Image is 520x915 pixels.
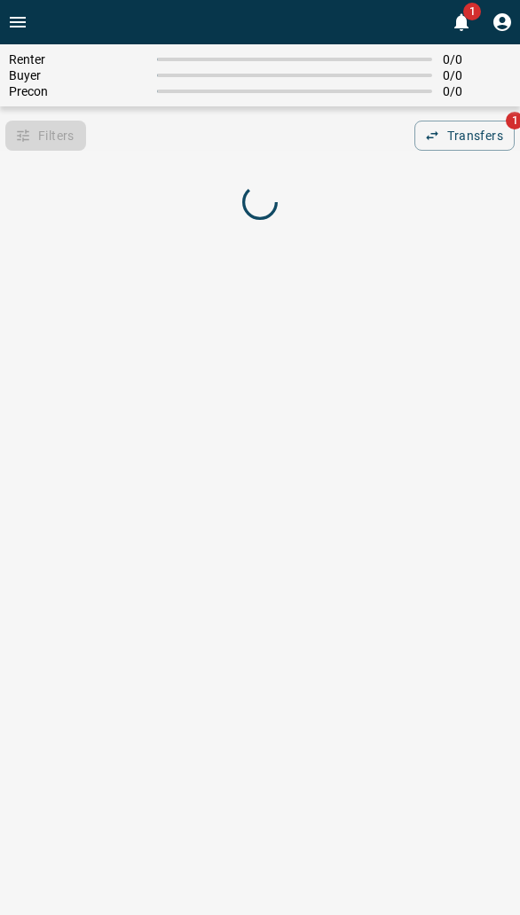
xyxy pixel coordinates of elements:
span: 0 / 0 [443,52,511,66]
button: Profile [485,4,520,40]
span: 0 / 0 [443,84,511,98]
button: 1 [444,4,479,40]
span: 1 [463,3,481,20]
span: Buyer [9,68,146,82]
span: 0 / 0 [443,68,511,82]
span: Precon [9,84,146,98]
span: Renter [9,52,146,66]
button: Transfers [414,121,515,151]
